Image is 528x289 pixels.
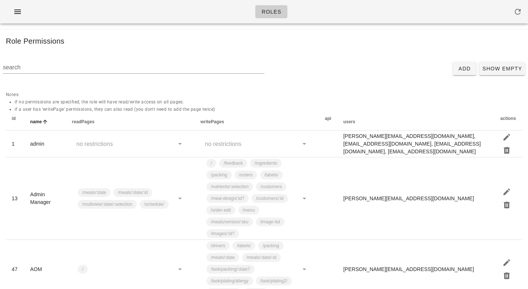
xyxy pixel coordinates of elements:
[494,113,522,131] th: actions: Not sorted. Activate to sort ascending.
[343,119,355,124] span: users
[337,157,494,240] td: [PERSON_NAME][EMAIL_ADDRESS][DOMAIN_NAME]
[12,116,16,121] span: id
[72,119,95,124] span: readPages
[15,106,522,113] li: if a user has 'writePage' permissions, they can also read (you don't need to add the page twice)
[255,5,288,18] a: Roles
[6,157,24,240] td: 13
[6,131,24,157] td: 1
[195,113,319,131] th: writePages: Not sorted. Activate to sort ascending.
[325,116,331,121] span: api
[24,157,66,240] td: Admin Manager
[337,131,494,157] td: [PERSON_NAME][EMAIL_ADDRESS][DOMAIN_NAME], [EMAIL_ADDRESS][DOMAIN_NAME], [EMAIL_ADDRESS][DOMAIN_N...
[6,92,522,113] span: Notes:
[456,66,473,72] span: Add
[24,131,66,157] td: admin
[479,62,525,75] button: Show Empty
[453,62,476,75] button: Add
[319,113,337,131] th: api: Not sorted. Activate to sort ascending.
[500,116,516,121] span: actions
[24,113,66,131] th: name: Sorted ascending. Activate to sort descending.
[337,113,494,131] th: users: Not sorted. Activate to sort ascending.
[6,113,24,131] th: id: Not sorted. Activate to sort ascending.
[201,119,224,124] span: writePages
[66,113,195,131] th: readPages: Not sorted. Activate to sort ascending.
[30,119,42,124] span: name
[15,98,522,106] li: if no permissions are specified, the role will have read/write access on all pages.
[482,66,522,72] span: Show Empty
[261,9,282,15] span: Roles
